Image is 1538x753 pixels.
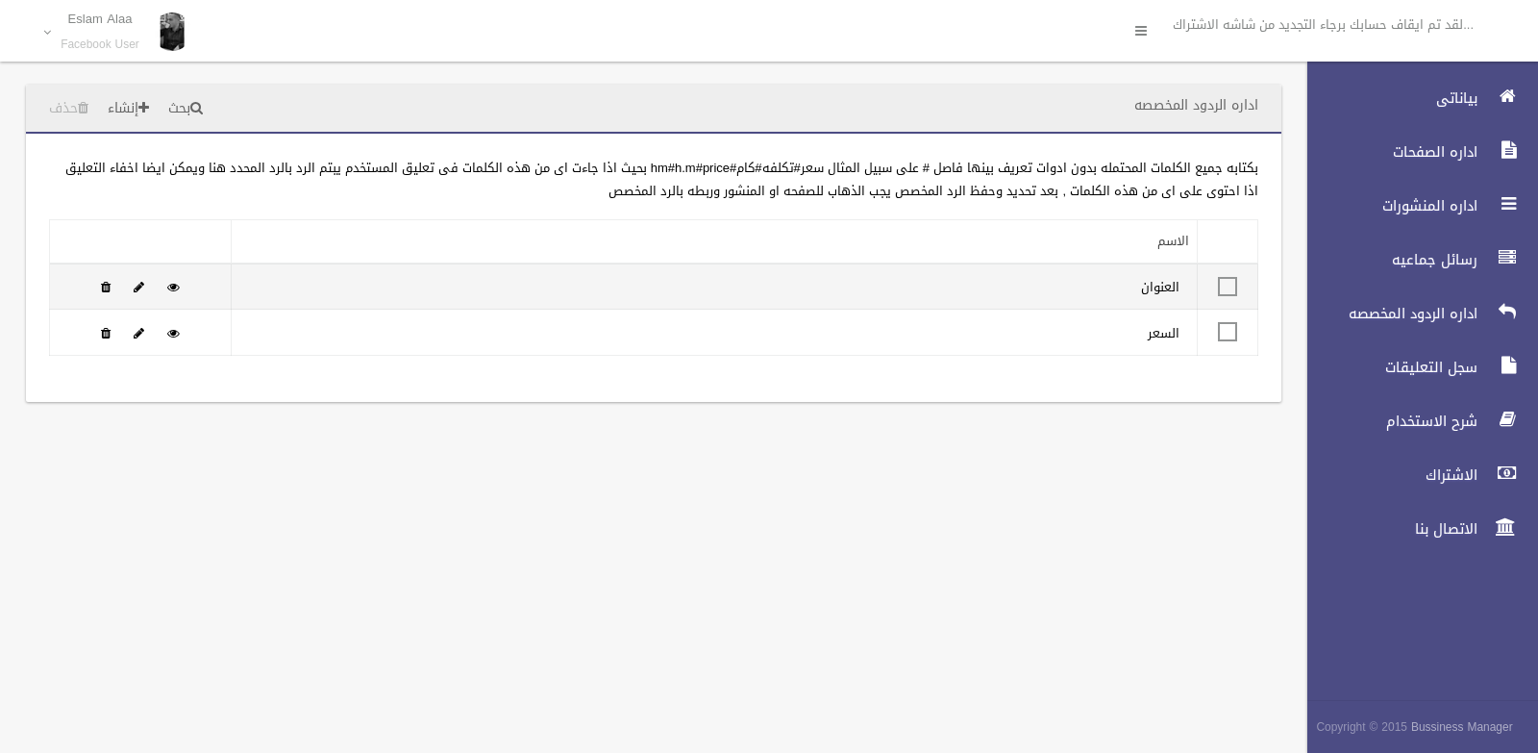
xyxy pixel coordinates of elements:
a: الاشتراك [1291,454,1538,496]
span: الاشتراك [1291,465,1483,485]
a: إنشاء [100,91,157,127]
span: شرح الاستخدام [1291,412,1483,431]
span: اداره المنشورات [1291,196,1483,215]
span: Copyright © 2015 [1316,716,1407,738]
span: سجل التعليقات [1291,358,1483,377]
a: Edit [134,321,144,345]
a: اداره الردود المخصصه [1291,292,1538,335]
th: الاسم [231,220,1198,264]
a: العنوان [1141,275,1179,299]
div: بكتابه جميع الكلمات المحتمله بدون ادوات تعريف بينها فاصل # على سبيل المثال سعر#تكلفه#كام#hm#h.m#p... [49,157,1258,203]
a: اداره الصفحات [1291,131,1538,173]
span: بياناتى [1291,88,1483,108]
a: سجل التعليقات [1291,346,1538,389]
a: Detail [167,321,180,345]
p: Eslam Alaa [61,12,139,26]
a: السعر [1148,321,1179,345]
a: Detail [167,275,180,299]
small: Facebook User [61,38,139,52]
a: اداره المنشورات [1291,185,1538,227]
a: رسائل جماعيه [1291,238,1538,281]
a: الاتصال بنا [1291,508,1538,550]
a: Edit [134,275,144,299]
span: اداره الصفحات [1291,142,1483,162]
a: شرح الاستخدام [1291,400,1538,442]
header: اداره الردود المخصصه [1111,87,1281,124]
span: اداره الردود المخصصه [1291,304,1483,323]
span: رسائل جماعيه [1291,250,1483,269]
a: بياناتى [1291,77,1538,119]
span: الاتصال بنا [1291,519,1483,539]
strong: Bussiness Manager [1411,716,1513,738]
a: بحث [161,91,211,127]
